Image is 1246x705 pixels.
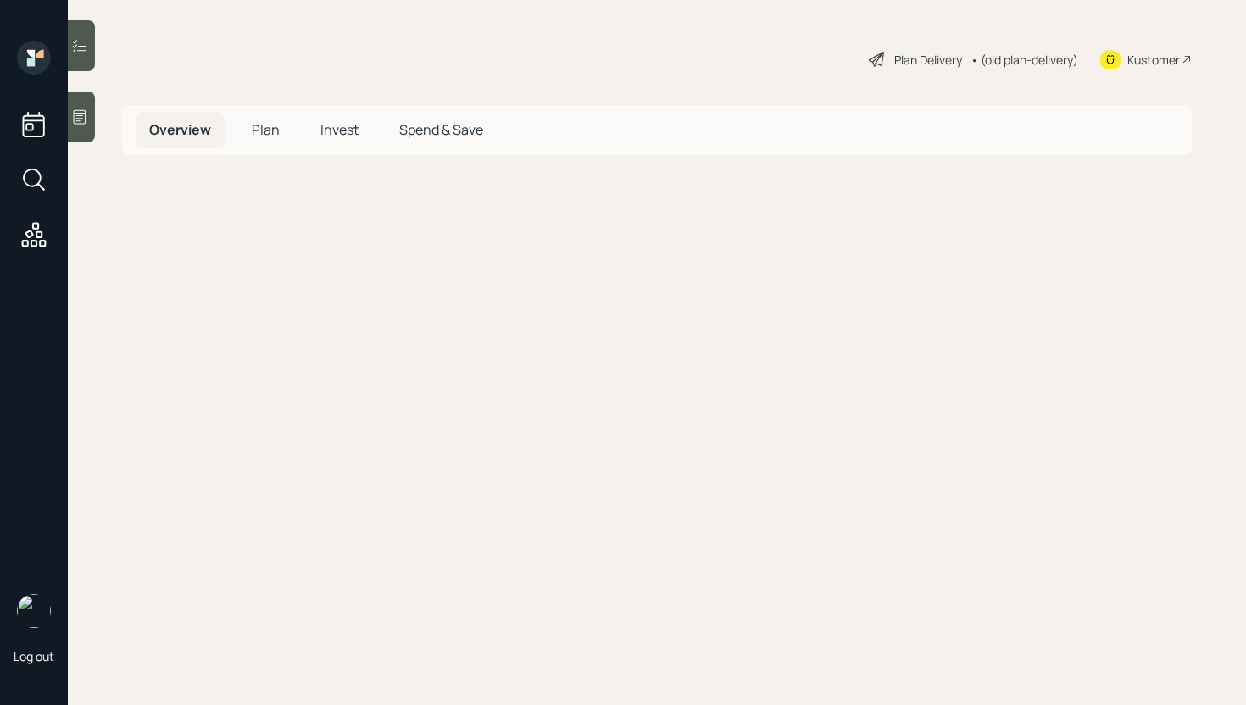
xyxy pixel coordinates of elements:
[399,120,483,139] span: Spend & Save
[320,120,359,139] span: Invest
[149,120,211,139] span: Overview
[1127,51,1180,69] div: Kustomer
[252,120,280,139] span: Plan
[17,594,51,628] img: james-distasi-headshot.png
[894,51,962,69] div: Plan Delivery
[14,648,54,664] div: Log out
[971,51,1078,69] div: • (old plan-delivery)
